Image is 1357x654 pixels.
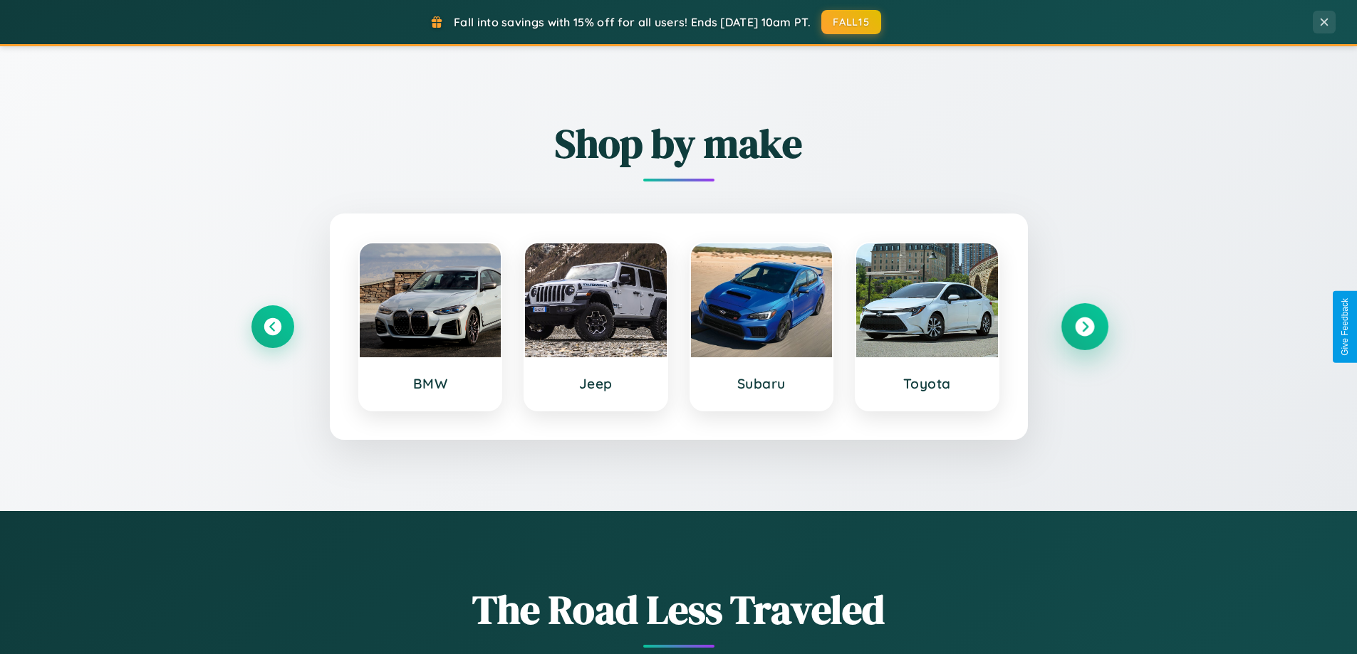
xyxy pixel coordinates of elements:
[374,375,487,392] h3: BMW
[1340,298,1350,356] div: Give Feedback
[251,116,1106,171] h2: Shop by make
[539,375,652,392] h3: Jeep
[870,375,984,392] h3: Toyota
[705,375,818,392] h3: Subaru
[454,15,811,29] span: Fall into savings with 15% off for all users! Ends [DATE] 10am PT.
[251,582,1106,637] h1: The Road Less Traveled
[821,10,881,34] button: FALL15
